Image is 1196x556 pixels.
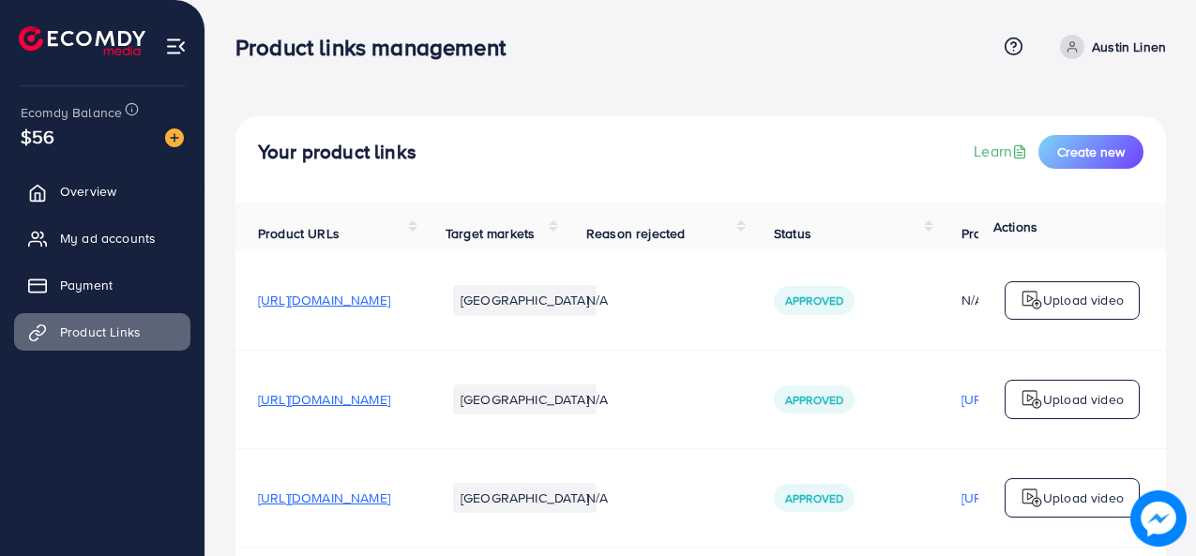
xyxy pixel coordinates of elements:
[453,285,597,315] li: [GEOGRAPHIC_DATA]
[14,313,190,351] a: Product Links
[1043,487,1124,509] p: Upload video
[14,173,190,210] a: Overview
[165,128,184,147] img: image
[453,483,597,513] li: [GEOGRAPHIC_DATA]
[586,488,608,507] span: N/A
[60,276,113,294] span: Payment
[14,266,190,304] a: Payment
[60,323,141,341] span: Product Links
[961,291,1094,309] div: N/A
[961,224,1044,243] span: Product video
[774,224,811,243] span: Status
[453,384,597,414] li: [GEOGRAPHIC_DATA]
[14,219,190,257] a: My ad accounts
[258,488,390,507] span: [URL][DOMAIN_NAME]
[961,487,1094,509] p: [URL][DOMAIN_NAME]
[1021,388,1043,411] img: logo
[258,291,390,309] span: [URL][DOMAIN_NAME]
[19,26,145,55] img: logo
[1021,487,1043,509] img: logo
[165,36,187,57] img: menu
[974,141,1031,162] a: Learn
[60,229,156,248] span: My ad accounts
[993,218,1037,236] span: Actions
[21,103,122,122] span: Ecomdy Balance
[586,224,685,243] span: Reason rejected
[1043,388,1124,411] p: Upload video
[586,390,608,409] span: N/A
[586,291,608,309] span: N/A
[1043,289,1124,311] p: Upload video
[1021,289,1043,311] img: logo
[1052,35,1166,59] a: Austin Linen
[1038,135,1143,169] button: Create new
[258,224,340,243] span: Product URLs
[785,293,843,308] span: Approved
[21,123,54,150] span: $56
[961,388,1094,411] p: [URL][DOMAIN_NAME]
[446,224,535,243] span: Target markets
[258,390,390,409] span: [URL][DOMAIN_NAME]
[785,392,843,408] span: Approved
[1057,143,1125,161] span: Create new
[60,182,116,201] span: Overview
[235,34,521,61] h3: Product links management
[1130,490,1186,546] img: image
[1092,36,1166,58] p: Austin Linen
[785,490,843,506] span: Approved
[258,141,416,164] h4: Your product links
